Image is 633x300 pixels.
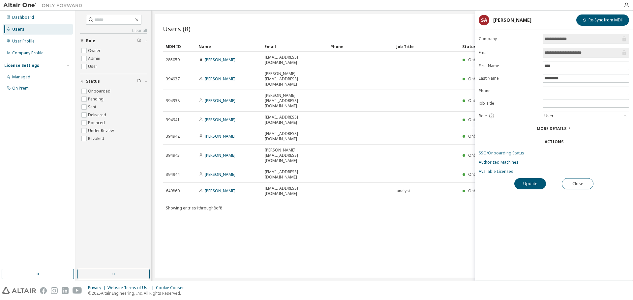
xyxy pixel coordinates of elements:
[468,57,491,63] span: Onboarded
[543,112,555,120] div: User
[330,41,391,52] div: Phone
[514,178,546,189] button: Update
[479,113,487,119] span: Role
[205,76,235,82] a: [PERSON_NAME]
[468,152,491,158] span: Onboarded
[2,287,36,294] img: altair_logo.svg
[265,71,325,87] span: [PERSON_NAME][EMAIL_ADDRESS][DOMAIN_NAME]
[462,41,588,52] div: Status
[137,38,141,43] span: Clear filter
[479,50,539,55] label: Email
[265,169,325,180] span: [EMAIL_ADDRESS][DOMAIN_NAME]
[537,126,566,131] span: More Details
[479,169,629,174] a: Available Licenses
[137,79,141,84] span: Clear filter
[562,178,593,189] button: Close
[479,36,539,41] label: Company
[468,172,491,177] span: Onboarded
[479,101,539,106] label: Job Title
[265,148,325,163] span: [PERSON_NAME][EMAIL_ADDRESS][DOMAIN_NAME]
[4,63,39,68] div: License Settings
[479,88,539,94] label: Phone
[205,98,235,103] a: [PERSON_NAME]
[88,119,106,127] label: Bounced
[576,14,629,26] button: Re-Sync from MDH
[88,103,98,111] label: Sent
[396,41,457,52] div: Job Title
[468,133,491,139] span: Onboarded
[12,39,35,44] div: User Profile
[205,133,235,139] a: [PERSON_NAME]
[156,285,190,290] div: Cookie Consent
[205,172,235,177] a: [PERSON_NAME]
[166,188,180,194] span: 649860
[479,150,629,156] a: SSO/Onboarding Status
[479,76,539,81] label: Last Name
[265,55,325,65] span: [EMAIL_ADDRESS][DOMAIN_NAME]
[166,205,222,211] span: Showing entries 1 through 8 of 8
[88,95,105,103] label: Pending
[86,38,95,43] span: Role
[468,98,491,103] span: Onboarded
[545,139,563,145] div: Actions
[12,50,44,56] div: Company Profile
[205,117,235,123] a: [PERSON_NAME]
[479,63,539,68] label: First Name
[12,74,30,80] div: Managed
[73,287,82,294] img: youtube.svg
[265,93,325,109] span: [PERSON_NAME][EMAIL_ADDRESS][DOMAIN_NAME]
[166,98,180,103] span: 394938
[166,134,180,139] span: 394942
[493,17,531,23] div: [PERSON_NAME]
[88,285,107,290] div: Privacy
[166,41,193,52] div: MDH ID
[205,152,235,158] a: [PERSON_NAME]
[479,15,489,25] div: SA
[166,117,180,123] span: 394941
[166,57,180,63] span: 285059
[205,188,235,194] a: [PERSON_NAME]
[397,188,410,194] span: analyst
[88,127,115,135] label: Under Review
[88,135,105,143] label: Revoked
[543,112,629,120] div: User
[468,117,491,123] span: Onboarded
[166,172,180,177] span: 394944
[88,87,112,95] label: Onboarded
[198,41,259,52] div: Name
[12,86,29,91] div: On Prem
[107,285,156,290] div: Website Terms of Use
[62,287,69,294] img: linkedin.svg
[86,79,100,84] span: Status
[88,55,102,63] label: Admin
[163,24,191,33] span: Users (8)
[51,287,58,294] img: instagram.svg
[265,186,325,196] span: [EMAIL_ADDRESS][DOMAIN_NAME]
[88,111,107,119] label: Delivered
[265,131,325,142] span: [EMAIL_ADDRESS][DOMAIN_NAME]
[265,115,325,125] span: [EMAIL_ADDRESS][DOMAIN_NAME]
[88,63,99,70] label: User
[40,287,47,294] img: facebook.svg
[166,76,180,82] span: 394937
[12,27,24,32] div: Users
[264,41,325,52] div: Email
[80,28,147,33] a: Clear all
[12,15,34,20] div: Dashboard
[468,76,491,82] span: Onboarded
[88,47,102,55] label: Owner
[80,74,147,89] button: Status
[88,290,190,296] p: © 2025 Altair Engineering, Inc. All Rights Reserved.
[479,160,629,165] a: Authorized Machines
[166,153,180,158] span: 394943
[205,57,235,63] a: [PERSON_NAME]
[3,2,86,9] img: Altair One
[80,34,147,48] button: Role
[468,188,491,194] span: Onboarded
